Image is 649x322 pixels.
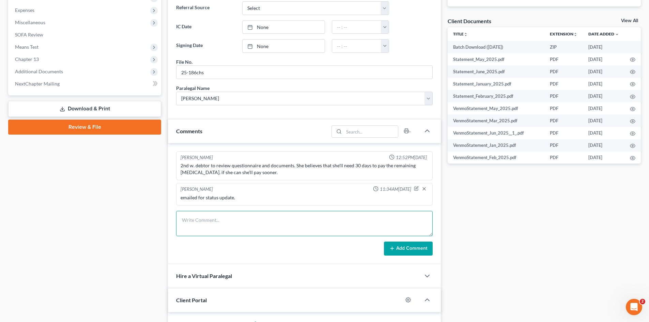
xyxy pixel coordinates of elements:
span: Client Portal [176,297,207,303]
td: [DATE] [583,90,624,102]
a: NextChapter Mailing [10,78,161,90]
td: PDF [544,53,583,65]
div: File No. [176,58,192,65]
span: 12:52PM[DATE] [396,154,427,161]
td: VenmoStatement_Mar_2025.pdf [448,114,544,127]
td: PDF [544,127,583,139]
td: PDF [544,65,583,78]
td: Statement_February_2025.pdf [448,90,544,102]
td: VenmoStatement_May_2025.pdf [448,102,544,114]
td: ZIP [544,41,583,53]
td: [DATE] [583,53,624,65]
input: Search... [344,126,398,137]
div: 2nd w. debtor to review questionnaire and documents. She believes that she'll need 30 days to pay... [181,162,428,176]
a: None [243,40,325,52]
span: Hire a Virtual Paralegal [176,273,232,279]
span: SOFA Review [15,32,43,37]
span: 11:34AM[DATE] [380,186,411,193]
td: PDF [544,114,583,127]
label: Referral Source [173,1,238,15]
span: Expenses [15,7,34,13]
span: Additional Documents [15,68,63,74]
label: IC Date [173,20,238,34]
a: Download & Print [8,101,161,117]
a: None [243,21,325,34]
div: Paralegal Name [176,85,210,92]
span: Comments [176,128,202,134]
span: NextChapter Mailing [15,81,60,87]
span: Means Test [15,44,38,50]
i: unfold_more [573,32,577,36]
td: Batch Download ([DATE]) [448,41,544,53]
input: -- : -- [332,21,381,34]
td: Statement_May_2025.pdf [448,53,544,65]
div: emailed for status update. [181,194,428,201]
iframe: Intercom live chat [626,299,642,315]
input: -- [176,66,432,79]
td: [DATE] [583,78,624,90]
i: unfold_more [464,32,468,36]
td: VenmoStatement_Feb_2025.pdf [448,152,544,164]
a: Date Added expand_more [588,31,619,36]
td: Statement_January_2025.pdf [448,78,544,90]
td: VenmoStatement_Jun_2025__1_.pdf [448,127,544,139]
td: [DATE] [583,152,624,164]
td: [DATE] [583,127,624,139]
a: Extensionunfold_more [550,31,577,36]
td: [DATE] [583,41,624,53]
td: PDF [544,78,583,90]
td: [DATE] [583,139,624,152]
a: Review & File [8,120,161,135]
a: SOFA Review [10,29,161,41]
span: 2 [640,299,645,304]
td: PDF [544,152,583,164]
div: [PERSON_NAME] [181,154,213,161]
td: [DATE] [583,102,624,114]
div: [PERSON_NAME] [181,186,213,193]
i: expand_more [615,32,619,36]
td: [DATE] [583,114,624,127]
a: Titleunfold_more [453,31,468,36]
td: [DATE] [583,65,624,78]
td: VenmoStatement_Jan_2025.pdf [448,139,544,152]
button: Add Comment [384,242,433,256]
td: PDF [544,139,583,152]
td: Statement_June_2025.pdf [448,65,544,78]
label: Signing Date [173,39,238,53]
td: PDF [544,102,583,114]
span: Miscellaneous [15,19,45,25]
input: -- : -- [332,40,381,52]
a: View All [621,18,638,23]
td: PDF [544,90,583,102]
div: Client Documents [448,17,491,25]
span: Chapter 13 [15,56,39,62]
